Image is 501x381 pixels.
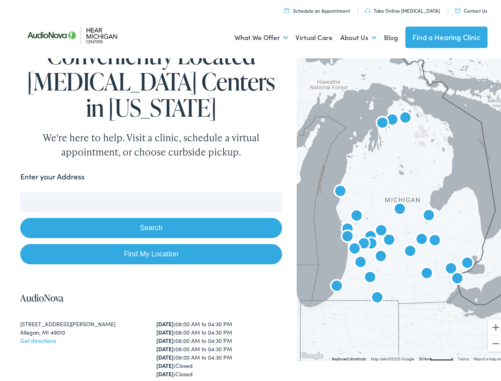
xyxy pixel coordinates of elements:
div: AudioNova [380,229,399,248]
div: AudioNova [425,229,444,248]
a: AudioNova [20,289,63,302]
a: Find a Hearing Clinic [405,24,488,46]
button: Search [20,216,282,236]
div: AudioNova [351,251,370,270]
div: AudioNova [372,219,391,239]
div: Allegan, MI 49010 [20,326,146,334]
div: AudioNova [345,238,364,257]
img: utility icon [455,6,461,10]
a: Schedule an Appointment [284,5,350,12]
div: AudioNova [396,107,415,126]
div: We're here to help. Visit a clinic, schedule a virtual appointment, or choose curbside pickup. [24,128,278,157]
a: Get directions [20,334,56,342]
div: Hear Michigan Centers by AudioNova [401,240,420,259]
div: AudioNova [354,233,373,252]
div: AudioNova [338,225,357,244]
a: Find My Location [20,242,282,262]
input: Enter your address or zip code [20,190,282,210]
a: Virtual Care [296,21,333,50]
div: Hear Michigan Centers by AudioNova [412,228,431,247]
div: AudioNova [373,112,392,131]
div: AudioNova [331,180,350,199]
img: utility icon [284,6,289,11]
div: AudioNova [390,198,409,217]
strong: [DATE]: [156,317,175,325]
div: AudioNova [419,204,438,223]
button: Keyboard shortcuts [332,354,366,360]
div: AudioNova [362,233,381,252]
img: utility icon [365,6,370,11]
a: Terms (opens in new tab) [458,354,469,359]
div: AudioNova [361,225,380,244]
img: Google [299,348,325,359]
h1: Conveniently Located [MEDICAL_DATA] Centers in [US_STATE] [20,40,282,118]
button: Map Scale: 50 km per 54 pixels [417,353,455,359]
label: Enter your Address [20,169,84,180]
a: Contact Us [455,5,487,12]
div: AudioNova [327,275,346,294]
div: 08:00 AM to 04:30 PM 08:00 AM to 04:30 PM 08:00 AM to 04:30 PM 08:00 AM to 04:30 PM 08:00 AM to 0... [156,317,282,376]
strong: [DATE]: [156,351,175,359]
div: AudioNova [361,266,380,285]
div: AudioNova [441,258,461,277]
div: [STREET_ADDRESS][PERSON_NAME] [20,317,146,326]
div: AudioNova [458,252,477,271]
div: AudioNova [368,287,387,306]
a: About Us [340,21,376,50]
strong: [DATE]: [156,334,175,342]
div: AudioNova [338,218,357,237]
div: AudioNova [347,205,366,224]
div: Hear Michigan Centers by AudioNova [383,109,402,128]
div: AudioNova [448,267,467,287]
div: AudioNova [417,262,436,281]
a: What We Offer [234,21,288,50]
strong: [DATE]: [156,326,175,334]
strong: [DATE]: [156,343,175,350]
span: 50 km [419,354,430,359]
a: Open this area in Google Maps (opens a new window) [299,348,325,359]
strong: [DATE]: [156,368,175,375]
span: Map data ©2025 Google [371,354,414,359]
a: Blog [384,21,398,50]
a: Take Online [MEDICAL_DATA] [365,5,440,12]
strong: [DATE]: [156,359,175,367]
div: AudioNova [371,245,390,264]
